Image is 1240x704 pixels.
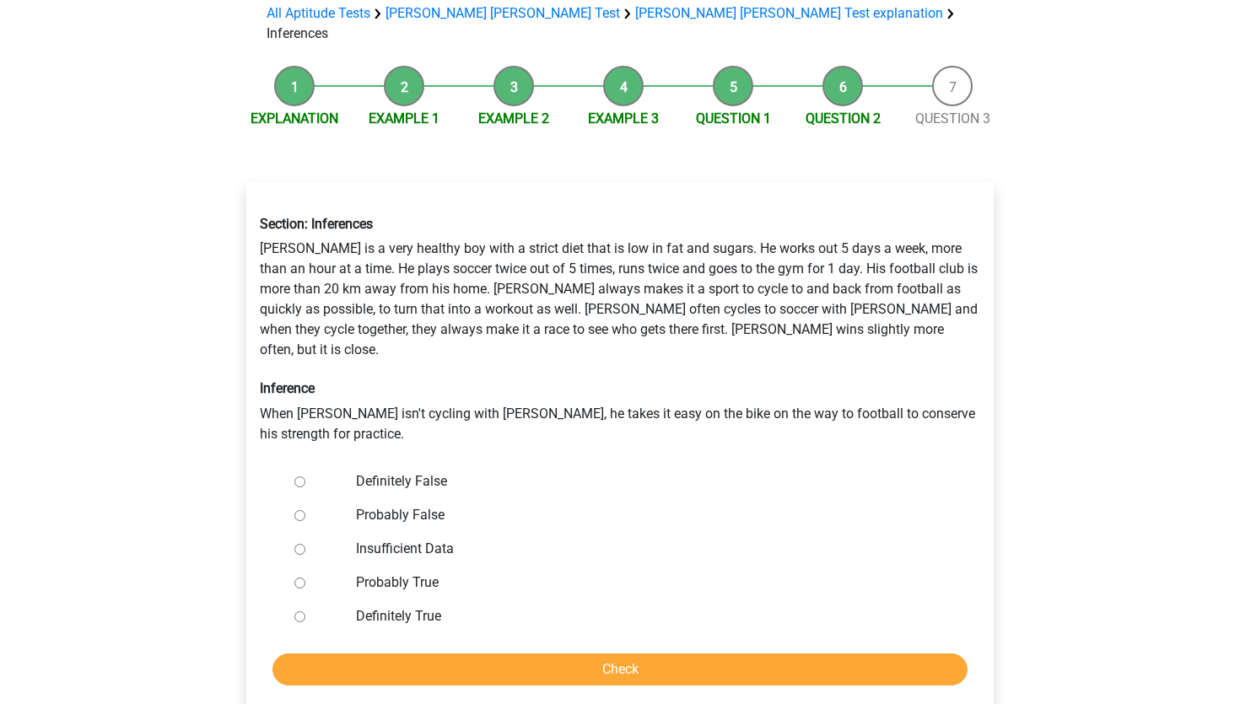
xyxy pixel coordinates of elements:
[356,572,940,593] label: Probably True
[356,539,940,559] label: Insufficient Data
[272,653,968,685] input: Check
[260,216,980,232] h6: Section: Inferences
[267,5,370,21] a: All Aptitude Tests
[806,110,881,126] a: Question 2
[260,380,980,396] h6: Inference
[588,110,659,126] a: Example 3
[369,110,439,126] a: Example 1
[635,5,943,21] a: [PERSON_NAME] [PERSON_NAME] Test explanation
[356,505,940,525] label: Probably False
[915,110,990,126] a: Question 3
[478,110,549,126] a: Example 2
[247,202,993,457] div: [PERSON_NAME] is a very healthy boy with a strict diet that is low in fat and sugars. He works ou...
[356,606,940,626] label: Definitely True
[251,110,338,126] a: Explanation
[385,5,620,21] a: [PERSON_NAME] [PERSON_NAME] Test
[696,110,771,126] a: Question 1
[260,3,980,44] div: Inferences
[356,471,940,492] label: Definitely False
